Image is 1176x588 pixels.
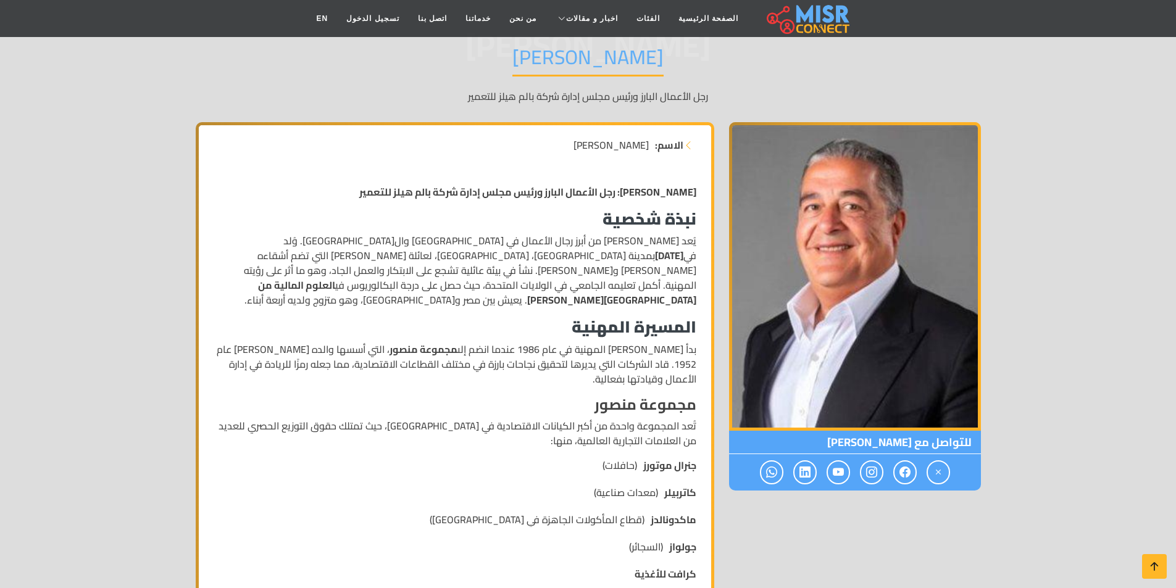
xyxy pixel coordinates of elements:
p: (قطاع المأكولات الجاهزة في [GEOGRAPHIC_DATA]) [430,512,696,527]
p: رجل الأعمال البارز ورئيس مجلس إدارة شركة بالم هيلز للتعمير [196,89,981,104]
p: (معدات صناعية) [594,485,696,500]
p: تُعد المجموعة واحدة من أكبر الكيانات الاقتصادية في [GEOGRAPHIC_DATA]، حيث تمتلك حقوق التوزيع الحص... [214,418,696,448]
span: للتواصل مع [PERSON_NAME] [729,431,981,454]
a: اخبار و مقالات [546,7,627,30]
strong: كاتربيلر [664,483,696,502]
a: تسجيل الدخول [337,7,408,30]
p: (حافلات) [603,458,696,473]
strong: العلوم المالية من [GEOGRAPHIC_DATA][PERSON_NAME] [258,276,696,309]
span: [PERSON_NAME] [573,138,649,152]
strong: مجموعة منصور [390,340,457,358]
a: الفئات [627,7,669,30]
strong: الاسم: [655,138,683,152]
strong: مجموعة منصور [594,391,696,418]
strong: المسيرة المهنية [572,312,696,342]
a: EN [307,7,338,30]
span: اخبار و مقالات [566,13,618,24]
strong: [PERSON_NAME]: رجل الأعمال البارز ورئيس مجلس إدارة شركة بالم هيلز للتعمير [359,183,696,201]
a: خدماتنا [456,7,500,30]
strong: جنرال موتورز [643,456,696,474]
img: ياسين منصور [729,122,981,431]
p: بدأ [PERSON_NAME] المهنية في عام 1986 عندما انضم إلى ، التي أسسها والده [PERSON_NAME] عام 1952. ق... [214,342,696,386]
strong: جولواز [669,537,696,556]
p: (السجائر) [629,539,696,554]
strong: كرافت للأغذية [635,565,696,583]
p: يُعد [PERSON_NAME] من أبرز رجال الأعمال في [GEOGRAPHIC_DATA] وال[GEOGRAPHIC_DATA]. وُلد في بمدينة... [214,233,696,307]
a: من نحن [500,7,546,30]
strong: [DATE] [655,246,683,265]
strong: نبذة شخصية [603,204,696,234]
strong: ماكدونالدز [651,510,696,529]
h1: [PERSON_NAME] [512,45,664,77]
img: main.misr_connect [767,3,849,34]
a: الصفحة الرئيسية [669,7,748,30]
a: اتصل بنا [409,7,456,30]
